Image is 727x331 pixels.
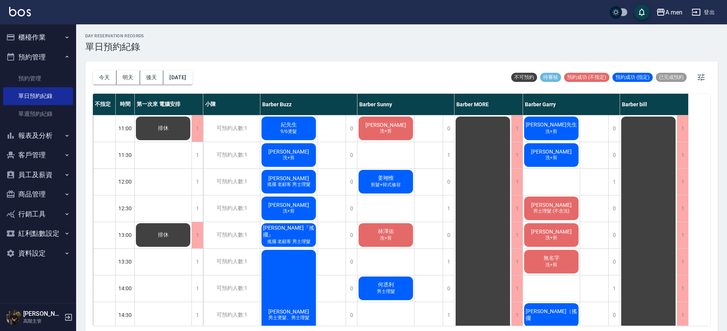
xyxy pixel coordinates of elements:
[279,128,298,135] span: 9/6燙髮
[540,74,561,81] span: 待審核
[267,175,311,181] span: [PERSON_NAME]
[203,94,260,115] div: 小陳
[116,222,135,248] div: 13:00
[116,70,140,85] button: 明天
[608,249,620,275] div: 0
[266,181,312,188] span: 搖擺 老顧客 男士理髮
[532,208,571,214] span: 男士理髮 (不含洗)
[511,275,523,302] div: 1
[443,275,454,302] div: 0
[116,142,135,168] div: 11:30
[511,222,523,248] div: 1
[677,222,688,248] div: 1
[203,275,260,302] div: 可預約人數:1
[346,142,357,168] div: 0
[511,302,523,328] div: 1
[608,302,620,328] div: 0
[454,94,523,115] div: Barber MORE
[524,308,579,322] span: [PERSON_NAME]（搖擺
[529,229,573,235] span: [PERSON_NAME]
[346,195,357,222] div: 0
[3,184,73,204] button: 商品管理
[260,94,357,115] div: Barber Buzz
[656,74,687,81] span: 已完成預約
[3,70,73,87] a: 預約管理
[346,222,357,248] div: 0
[3,243,73,263] button: 資料設定
[544,155,559,161] span: 洗+剪
[443,302,454,328] div: 1
[529,149,573,155] span: [PERSON_NAME]
[3,204,73,224] button: 行銷工具
[376,228,395,235] span: 林澤佑
[364,122,408,128] span: [PERSON_NAME]
[267,202,311,208] span: [PERSON_NAME]
[608,275,620,302] div: 1
[191,142,203,168] div: 1
[443,249,454,275] div: 1
[191,222,203,248] div: 1
[203,115,260,142] div: 可預約人數:1
[23,318,62,325] p: 高階主管
[3,126,73,146] button: 報表及分析
[677,249,688,275] div: 1
[369,182,402,188] span: 剪髮+韓式修容
[116,275,135,302] div: 14:00
[346,169,357,195] div: 0
[85,42,144,52] h3: 單日預約紀錄
[6,310,21,325] img: Person
[267,149,311,155] span: [PERSON_NAME]
[529,202,573,208] span: [PERSON_NAME]
[511,74,537,81] span: 不可預約
[608,115,620,142] div: 0
[346,249,357,275] div: 0
[677,169,688,195] div: 1
[443,115,454,142] div: 0
[357,94,454,115] div: Barber Sunny
[511,195,523,222] div: 1
[443,222,454,248] div: 0
[23,310,62,318] h5: [PERSON_NAME]
[653,5,686,20] button: A men
[608,169,620,195] div: 1
[523,94,620,115] div: Barber Garry
[267,309,311,315] span: [PERSON_NAME]
[266,238,312,245] span: 搖擺 老顧客 男士理髮
[3,165,73,185] button: 員工及薪資
[677,275,688,302] div: 1
[677,195,688,222] div: 1
[677,142,688,168] div: 1
[3,224,73,243] button: 紅利點數設定
[544,262,559,268] span: 洗+剪
[116,248,135,275] div: 13:30
[375,288,397,295] span: 男士理髮
[116,302,135,328] div: 14:30
[93,70,116,85] button: 今天
[544,235,559,241] span: 洗+剪
[634,5,649,20] button: save
[524,122,579,128] span: [PERSON_NAME]先生
[376,281,395,288] span: 何丞利
[376,175,395,182] span: 姜翊惟
[665,8,682,17] div: A men
[116,94,135,115] div: 時間
[203,302,260,328] div: 可預約人數:1
[564,74,609,81] span: 預約成功 (不指定)
[203,169,260,195] div: 可預約人數:1
[156,232,170,238] span: 排休
[612,74,653,81] span: 預約成功 (指定)
[443,142,454,168] div: 1
[203,195,260,222] div: 可預約人數:1
[620,94,689,115] div: Barber bill
[116,115,135,142] div: 11:00
[677,115,688,142] div: 1
[3,27,73,47] button: 櫃檯作業
[203,142,260,168] div: 可預約人數:1
[3,145,73,165] button: 客戶管理
[267,315,311,321] span: 男士燙髮、男士理髮
[85,34,144,38] h2: day Reservation records
[3,105,73,123] a: 單週預約紀錄
[156,125,170,132] span: 排休
[511,169,523,195] div: 1
[191,169,203,195] div: 1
